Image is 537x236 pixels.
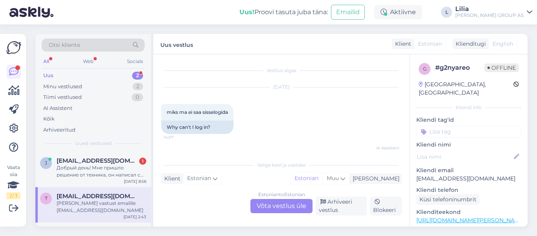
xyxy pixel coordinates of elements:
div: Vaata siia [6,164,20,199]
p: Kliendi nimi [416,141,521,149]
span: Uued vestlused [75,140,112,147]
span: g [423,66,427,72]
button: Emailid [331,5,365,20]
span: Muu [327,175,339,182]
div: Why can't I log in? [161,121,234,134]
div: Proovi tasuta juba täna: [239,7,328,17]
span: 14:07 [164,134,193,140]
div: Estonian [291,173,322,184]
div: Estonian to Estonian [258,191,305,198]
span: j [45,160,47,166]
span: Offline [484,63,519,72]
span: Estonian [187,174,211,183]
span: AI Assistent [370,145,399,151]
div: L [441,7,452,18]
div: All [42,56,51,67]
p: Kliendi email [416,166,521,175]
p: [EMAIL_ADDRESS][DOMAIN_NAME] [416,175,521,183]
div: Võta vestlus üle [250,199,313,213]
div: [GEOGRAPHIC_DATA], [GEOGRAPHIC_DATA] [419,80,513,97]
p: Klienditeekond [416,208,521,216]
div: 2 [132,72,143,80]
div: 2 / 3 [6,192,20,199]
span: English [493,40,513,48]
span: t [45,195,48,201]
span: jelena.ponomarjova@gmail.com [57,157,138,164]
span: toomasmoks@gmail.com [57,193,138,200]
div: [DATE] 2:43 [123,214,146,220]
div: Socials [125,56,145,67]
div: Kliendi info [416,104,521,111]
div: Blokeeri [370,197,402,216]
div: Valige keel ja vastake [161,162,402,169]
div: Kõik [43,115,55,123]
div: Uus [43,72,53,80]
div: 2 [132,83,143,91]
div: Klient [392,40,411,48]
p: Kliendi tag'id [416,116,521,124]
div: Lilia [455,6,524,12]
div: AI Assistent [43,104,72,112]
input: Lisa nimi [417,152,512,161]
b: Uus! [239,8,254,16]
div: [PERSON_NAME] GROUP AS [455,12,524,19]
div: [DATE] 8:58 [124,178,146,184]
a: [URL][DOMAIN_NAME][PERSON_NAME] [416,217,525,224]
div: Klient [161,175,180,183]
a: Lilia[PERSON_NAME] GROUP AS [455,6,532,19]
div: [DATE] [161,84,402,91]
div: [PERSON_NAME] vastust emailile [EMAIL_ADDRESS][DOMAIN_NAME] [57,200,146,214]
div: # g2nyareo [435,63,484,72]
div: Aktiivne [374,5,422,19]
p: Kliendi telefon [416,186,521,194]
span: Otsi kliente [49,41,80,49]
div: Tiimi vestlused [43,93,82,101]
div: Web [81,56,95,67]
label: Uus vestlus [160,39,193,49]
div: Arhiveeritud [43,126,75,134]
input: Lisa tag [416,126,521,138]
div: Arhiveeri vestlus [316,197,367,216]
div: Vestlus algas [161,67,402,74]
div: Добрый день! Мне пришло решение от техника, он написал с этим решением и бойлером ехать в магазин... [57,164,146,178]
span: Estonian [418,40,442,48]
img: Askly Logo [6,40,21,55]
div: Minu vestlused [43,83,82,91]
span: miks ma ei saa sisselogida [167,109,228,115]
div: [PERSON_NAME] [349,175,399,183]
div: Küsi telefoninumbrit [416,194,480,205]
div: Klienditugi [452,40,486,48]
div: 0 [132,93,143,101]
div: 1 [139,158,146,165]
